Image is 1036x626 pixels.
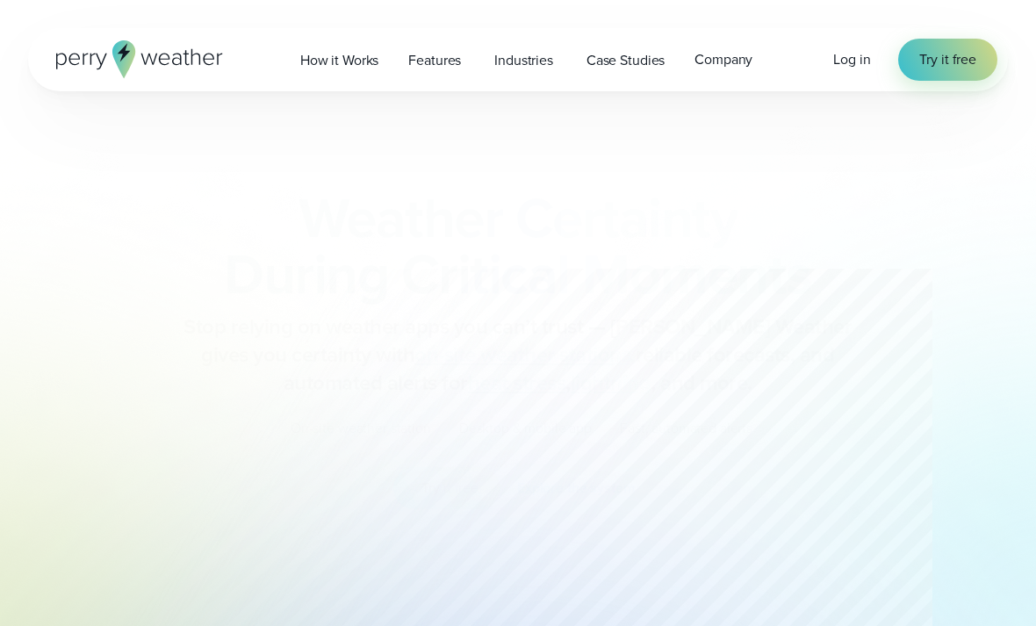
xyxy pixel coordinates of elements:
[898,39,997,81] a: Try it free
[285,42,393,78] a: How it Works
[300,50,378,71] span: How it Works
[408,50,461,71] span: Features
[833,49,870,70] a: Log in
[833,49,870,69] span: Log in
[572,42,680,78] a: Case Studies
[494,50,553,71] span: Industries
[919,49,976,70] span: Try it free
[694,49,752,70] span: Company
[586,50,665,71] span: Case Studies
